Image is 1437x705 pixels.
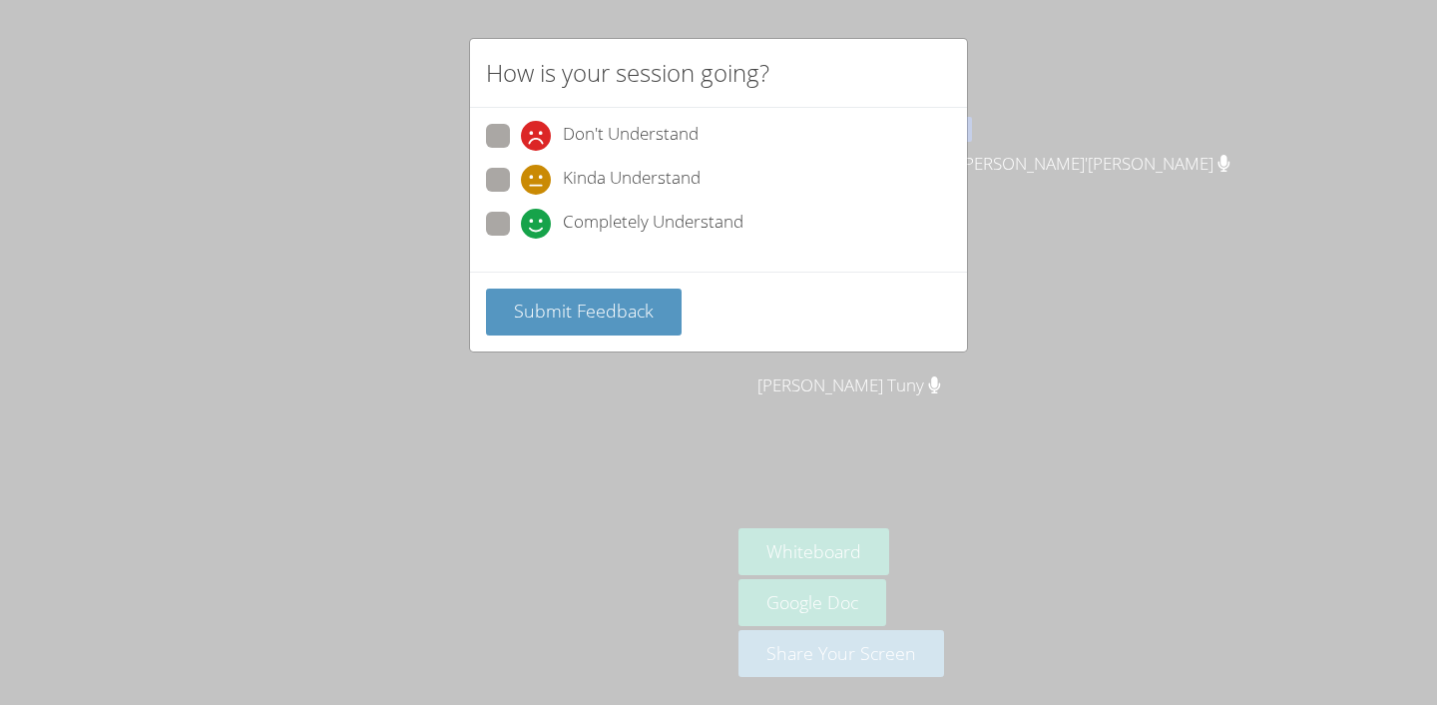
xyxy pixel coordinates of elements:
button: Submit Feedback [486,289,682,336]
span: Completely Understand [563,209,743,239]
h2: How is your session going? [486,55,769,91]
span: Kinda Understand [563,165,701,195]
span: Submit Feedback [514,299,654,323]
span: Don't Understand [563,121,699,151]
